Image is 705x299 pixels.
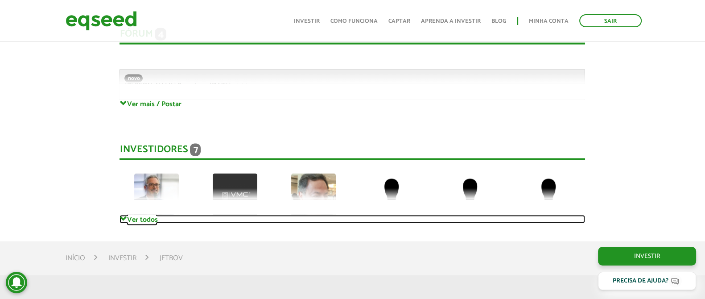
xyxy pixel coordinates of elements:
[369,174,414,218] img: default-user.png
[529,18,569,24] a: Minha conta
[120,215,585,224] a: Ver todos
[66,9,137,33] img: EqSeed
[213,174,257,218] img: picture-100036-1732821753.png
[579,14,642,27] a: Sair
[291,174,336,218] img: picture-112624-1716663541.png
[66,255,85,262] a: Início
[120,100,585,108] a: Ver mais / Postar
[598,247,696,266] a: Investir
[108,255,136,262] a: Investir
[526,174,571,218] img: default-user.png
[421,18,481,24] a: Aprenda a investir
[160,252,183,264] li: JetBov
[120,144,585,160] div: Investidores
[134,174,179,218] img: picture-112313-1743624016.jpg
[388,18,410,24] a: Captar
[491,18,506,24] a: Blog
[294,18,320,24] a: Investir
[330,18,378,24] a: Como funciona
[190,144,201,156] span: 7
[448,174,492,218] img: default-user.png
